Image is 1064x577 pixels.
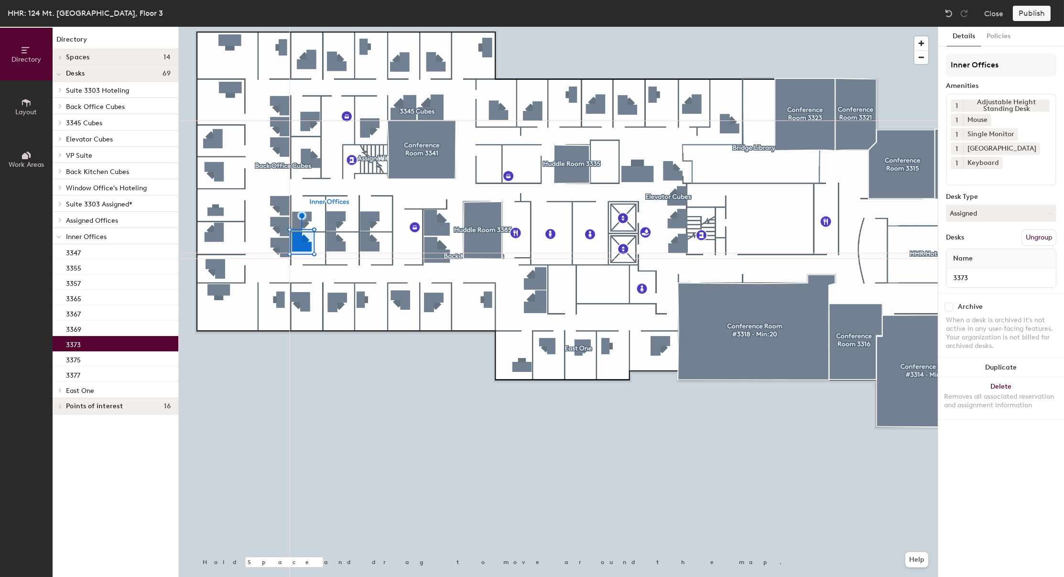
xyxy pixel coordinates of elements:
span: 14 [163,54,171,61]
span: Points of interest [66,403,123,410]
h1: Directory [53,34,178,49]
button: 1 [951,99,963,112]
span: 3345 Cubes [66,119,102,127]
span: 1 [956,144,958,154]
span: 69 [163,70,171,77]
div: Desk Type [946,193,1056,201]
span: Directory [11,55,41,64]
p: 3365 [66,292,81,303]
span: Window Office's Hoteling [66,184,147,192]
button: Close [984,6,1003,21]
p: 3367 [66,307,81,318]
span: Spaces [66,54,90,61]
span: Back Office Cubes [66,103,125,111]
button: Duplicate [938,358,1064,377]
button: Assigned [946,205,1056,222]
div: [GEOGRAPHIC_DATA] [963,142,1040,155]
span: Back Kitchen Cubes [66,168,129,176]
button: DeleteRemoves all associated reservation and assignment information [938,377,1064,419]
span: VP Suite [66,152,92,160]
div: When a desk is archived it's not active in any user-facing features. Your organization is not bil... [946,316,1056,350]
p: 3357 [66,277,81,288]
button: Help [905,552,928,567]
span: Inner Offices [66,233,107,241]
div: Mouse [963,114,991,126]
img: Undo [944,9,954,18]
div: Keyboard [963,157,1003,169]
span: 1 [956,101,958,111]
div: Archive [958,303,983,311]
div: Desks [946,234,964,241]
button: Policies [981,27,1016,46]
p: 3355 [66,261,81,272]
p: 3375 [66,353,81,364]
button: 1 [951,157,963,169]
input: Unnamed desk [948,271,1054,284]
span: Name [948,250,977,267]
span: Suite 3303 Hoteling [66,87,129,95]
button: 1 [951,114,963,126]
span: East One [66,387,94,395]
span: Suite 3303 Assigned* [66,200,132,208]
div: Single Monitor [963,128,1018,141]
button: Details [947,27,981,46]
span: 16 [164,403,171,410]
div: Removes all associated reservation and assignment information [944,392,1058,410]
span: Desks [66,70,85,77]
span: 1 [956,158,958,168]
span: Layout [16,108,37,116]
button: 1 [951,142,963,155]
span: 1 [956,130,958,140]
p: 3347 [66,246,81,257]
button: 1 [951,128,963,141]
div: Adjustable Height Standing Desk [963,99,1050,112]
div: Amenities [946,82,1056,90]
div: HHR: 124 Mt. [GEOGRAPHIC_DATA], Floor 3 [8,7,163,19]
img: Redo [959,9,969,18]
span: Assigned Offices [66,217,118,225]
p: 3373 [66,338,81,349]
span: Elevator Cubes [66,135,113,143]
button: Ungroup [1021,229,1056,246]
span: Work Areas [9,161,44,169]
span: 1 [956,115,958,125]
p: 3369 [66,323,81,334]
p: 3377 [66,369,80,380]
